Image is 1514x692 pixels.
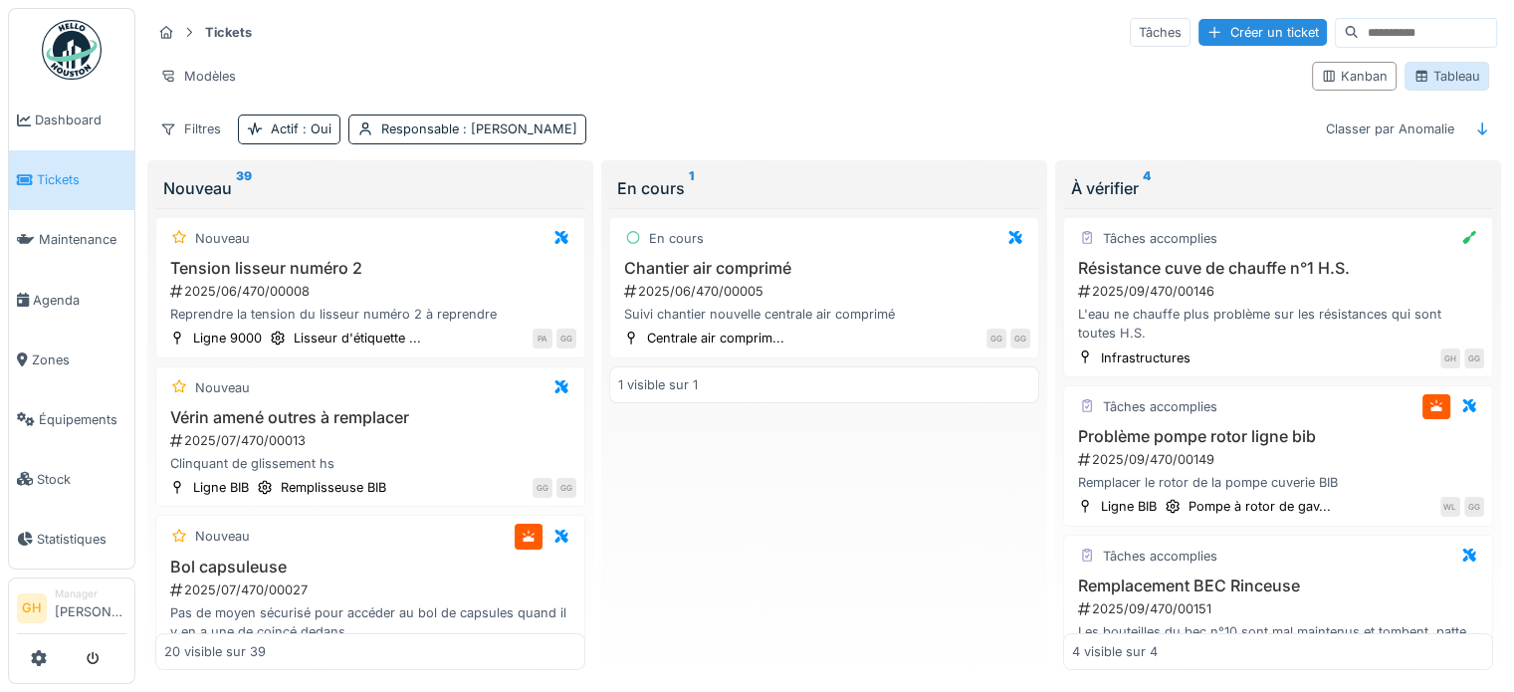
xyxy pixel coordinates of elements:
div: Lisseur d'étiquette ... [294,329,421,347]
sup: 1 [689,176,694,200]
div: GG [1464,348,1484,368]
span: Zones [32,350,126,369]
div: En cours [649,229,704,248]
div: Tâches accomplies [1103,229,1217,248]
span: Agenda [33,291,126,310]
div: 2025/09/470/00149 [1076,450,1484,469]
a: Agenda [9,270,134,330]
a: Dashboard [9,91,134,150]
div: Classer par Anomalie [1317,115,1463,143]
a: Zones [9,330,134,389]
div: Modèles [151,62,245,91]
h3: Bol capsuleuse [164,558,576,577]
div: GG [1464,497,1484,517]
span: Tickets [37,170,126,189]
div: Actif [271,119,331,138]
div: Remplacer le rotor de la pompe cuverie BIB [1072,473,1484,492]
div: Tableau [1413,67,1480,86]
a: Stock [9,449,134,509]
div: 20 visible sur 39 [164,642,266,661]
div: Manager [55,586,126,601]
div: 2025/09/470/00151 [1076,599,1484,618]
div: 4 visible sur 4 [1072,642,1158,661]
div: Ligne BIB [193,478,249,497]
span: Maintenance [39,230,126,249]
div: Nouveau [163,176,577,200]
h3: Remplacement BEC Rinceuse [1072,577,1484,595]
div: Nouveau [195,378,250,397]
h3: Vérin amené outres à remplacer [164,408,576,427]
h3: Résistance cuve de chauffe n°1 H.S. [1072,259,1484,278]
div: Responsable [381,119,577,138]
div: PA [533,329,552,348]
a: GH Manager[PERSON_NAME] [17,586,126,634]
div: Nouveau [195,229,250,248]
a: Tickets [9,150,134,210]
div: Suivi chantier nouvelle centrale air comprimé [618,305,1030,324]
span: Statistiques [37,530,126,549]
h3: Tension lisseur numéro 2 [164,259,576,278]
div: L'eau ne chauffe plus problème sur les résistances qui sont toutes H.S. [1072,305,1484,343]
li: [PERSON_NAME] [55,586,126,629]
sup: 4 [1143,176,1151,200]
a: Équipements [9,389,134,449]
div: En cours [617,176,1031,200]
div: Tâches accomplies [1103,547,1217,566]
span: : Oui [299,121,331,136]
div: GG [986,329,1006,348]
div: 1 visible sur 1 [618,375,698,394]
div: Ligne 9000 [193,329,262,347]
h3: Chantier air comprimé [618,259,1030,278]
div: Kanban [1321,67,1388,86]
div: Nouveau [195,527,250,546]
div: WL [1440,497,1460,517]
h3: Problème pompe rotor ligne bib [1072,427,1484,446]
div: Créer un ticket [1198,19,1327,46]
div: Les bouteilles du bec n°10 sont mal maintenus et tombent, patte de maintient tordue. [1072,622,1484,660]
div: Tâches accomplies [1103,397,1217,416]
div: Remplisseuse BIB [281,478,386,497]
span: : [PERSON_NAME] [459,121,577,136]
div: 2025/06/470/00005 [622,282,1030,301]
div: Filtres [151,115,230,143]
div: 2025/07/470/00013 [168,431,576,450]
div: À vérifier [1071,176,1485,200]
div: Tâches [1130,18,1190,47]
strong: Tickets [197,23,260,42]
span: Équipements [39,410,126,429]
img: Badge_color-CXgf-gQk.svg [42,20,102,80]
div: 2025/07/470/00027 [168,580,576,599]
div: Pas de moyen sécurisé pour accéder au bol de capsules quand il y en a une de coincé dedans. (Mett... [164,603,576,641]
div: 2025/09/470/00146 [1076,282,1484,301]
div: GG [556,478,576,498]
div: GG [533,478,552,498]
div: Centrale air comprim... [647,329,784,347]
a: Statistiques [9,509,134,569]
li: GH [17,593,47,623]
div: GH [1440,348,1460,368]
a: Maintenance [9,210,134,270]
div: GG [556,329,576,348]
div: 2025/06/470/00008 [168,282,576,301]
sup: 39 [236,176,252,200]
span: Dashboard [35,111,126,129]
div: Ligne BIB [1101,497,1157,516]
div: Reprendre la tension du lisseur numéro 2 à reprendre [164,305,576,324]
div: GG [1010,329,1030,348]
span: Stock [37,470,126,489]
div: Pompe à rotor de gav... [1189,497,1331,516]
div: Clinquant de glissement hs [164,454,576,473]
div: Infrastructures [1101,348,1190,367]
